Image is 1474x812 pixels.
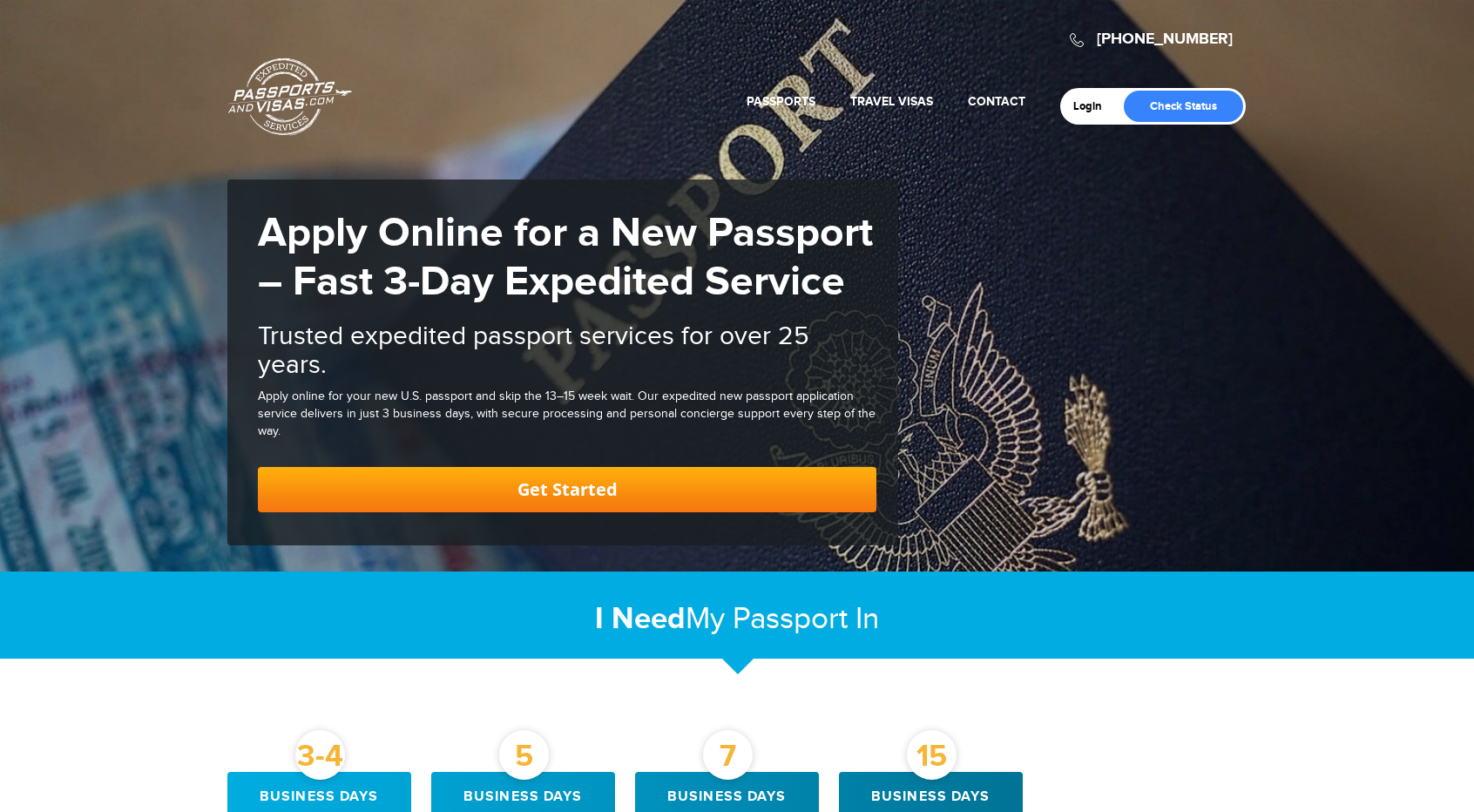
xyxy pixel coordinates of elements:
[258,208,873,308] strong: Apply Online for a New Passport – Fast 3-Day Expedited Service
[850,94,933,109] a: Travel Visas
[1073,99,1114,113] a: Login
[968,94,1025,109] a: Contact
[258,467,876,512] a: Get Started
[228,58,352,136] a: Passports & [DOMAIN_NAME]
[1124,91,1243,122] a: Check Status
[733,601,879,637] span: Passport In
[258,322,876,380] h2: Trusted expedited passport services for over 25 years.
[703,730,753,780] div: 7
[295,730,345,780] div: 3-4
[258,389,876,441] div: Apply online for your new U.S. passport and skip the 13–15 week wait. Our expedited new passport ...
[595,600,686,638] strong: I Need
[907,730,957,780] div: 15
[227,600,1247,638] h2: My
[747,94,815,109] a: Passports
[499,730,549,780] div: 5
[1097,30,1233,49] a: [PHONE_NUMBER]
